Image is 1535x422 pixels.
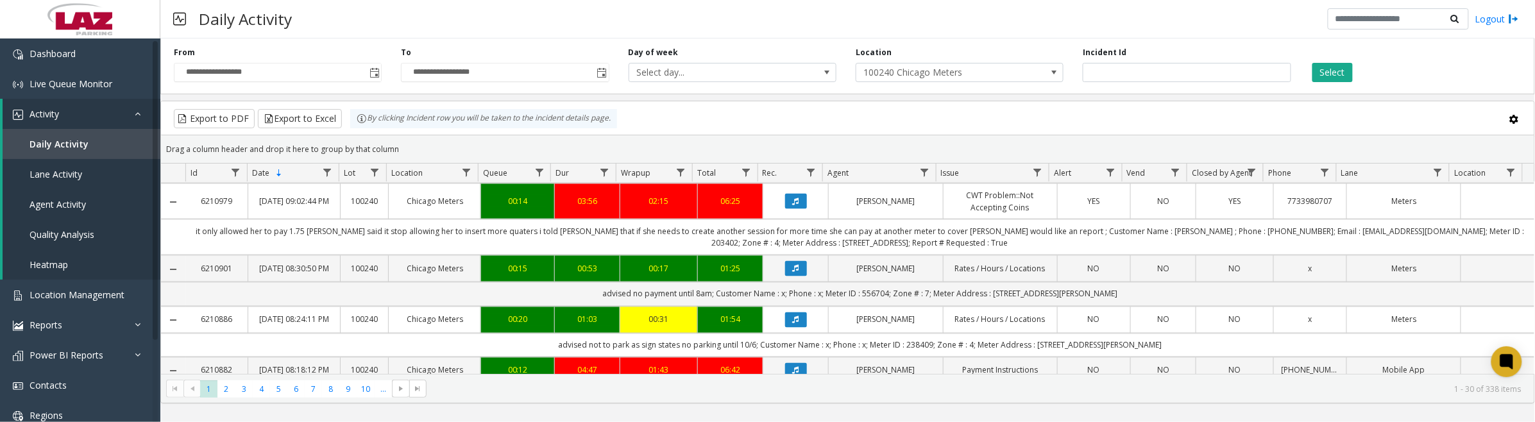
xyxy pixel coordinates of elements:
[1229,365,1241,376] span: NO
[628,314,689,326] a: 00:31
[13,49,23,60] img: 'icon'
[348,263,380,275] a: 100240
[951,263,1049,275] a: Rates / Hours / Locations
[186,282,1534,306] td: advised no payment until 8am; Customer Name : x; Phone : x; Meter ID : 556704; Zone # : 7; Meter ...
[629,63,795,81] span: Select day...
[836,263,935,275] a: [PERSON_NAME]
[30,198,86,210] span: Agent Activity
[489,364,546,376] a: 00:12
[1229,314,1241,325] span: NO
[1243,164,1260,181] a: Closed by Agent Filter Menu
[706,364,755,376] a: 06:42
[563,314,612,326] div: 01:03
[629,47,679,58] label: Day of week
[161,164,1534,374] div: Data table
[357,114,367,124] img: infoIcon.svg
[30,349,103,361] span: Power BI Reports
[30,228,94,241] span: Quality Analysis
[1055,167,1072,178] span: Alert
[30,379,67,391] span: Contacts
[194,263,240,275] a: 6210901
[802,164,820,181] a: Rec. Filter Menu
[174,47,195,58] label: From
[174,109,255,128] button: Export to PDF
[227,164,244,181] a: Id Filter Menu
[396,314,473,326] a: Chicago Meters
[3,219,160,249] a: Quality Analysis
[1139,314,1188,326] a: NO
[458,164,475,181] a: Location Filter Menu
[3,99,160,129] a: Activity
[563,195,612,207] div: 03:56
[489,263,546,275] div: 00:15
[706,314,755,326] a: 01:54
[186,219,1534,255] td: it only allowed her to pay 1.75 [PERSON_NAME] said it stop allowing her to insert more quaters i ...
[256,263,332,275] a: [DATE] 08:30:50 PM
[1204,364,1265,376] a: NO
[366,164,384,181] a: Lot Filter Menu
[186,333,1534,357] td: advised not to park as sign states no parking until 10/6; Customer Name : x; Phone : x; Meter ID ...
[287,380,305,398] span: Page 6
[697,167,716,178] span: Total
[1139,263,1188,275] a: NO
[392,380,409,398] span: Go to the next page
[621,167,650,178] span: Wrapup
[1065,364,1123,376] a: NO
[596,164,613,181] a: Dur Filter Menu
[161,265,186,275] a: Collapse Details
[489,195,546,207] div: 00:14
[489,314,546,326] a: 00:20
[173,3,186,35] img: pageIcon
[194,364,240,376] a: 6210882
[161,138,1534,160] div: Drag a column header and drop it here to group by that column
[836,195,935,207] a: [PERSON_NAME]
[916,164,933,181] a: Agent Filter Menu
[350,109,617,128] div: By clicking Incident row you will be taken to the incident details page.
[161,197,186,207] a: Collapse Details
[1157,365,1169,376] span: NO
[161,316,186,326] a: Collapse Details
[836,314,935,326] a: [PERSON_NAME]
[13,291,23,301] img: 'icon'
[856,63,1022,81] span: 100240 Chicago Meters
[1065,195,1123,207] a: YES
[305,380,322,398] span: Page 7
[1157,264,1169,274] span: NO
[256,314,332,326] a: [DATE] 08:24:11 PM
[30,289,124,301] span: Location Management
[1355,364,1453,376] a: Mobile App
[1269,167,1292,178] span: Phone
[339,380,357,398] span: Page 9
[563,263,612,275] div: 00:53
[13,381,23,391] img: 'icon'
[1102,164,1119,181] a: Alert Filter Menu
[628,263,689,275] a: 00:17
[30,108,59,120] span: Activity
[706,263,755,275] a: 01:25
[706,195,755,207] a: 06:25
[391,167,423,178] span: Location
[200,380,217,398] span: Page 1
[413,384,423,394] span: Go to the last page
[1355,314,1453,326] a: Meters
[357,380,375,398] span: Page 10
[13,80,23,90] img: 'icon'
[628,364,689,376] a: 01:43
[628,195,689,207] a: 02:15
[401,47,411,58] label: To
[396,263,473,275] a: Chicago Meters
[563,364,612,376] div: 04:47
[1282,364,1339,376] a: [PHONE_NUMBER]
[252,167,269,178] span: Date
[322,380,339,398] span: Page 8
[253,380,270,398] span: Page 4
[30,319,62,331] span: Reports
[191,167,198,178] span: Id
[3,249,160,280] a: Heatmap
[235,380,253,398] span: Page 3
